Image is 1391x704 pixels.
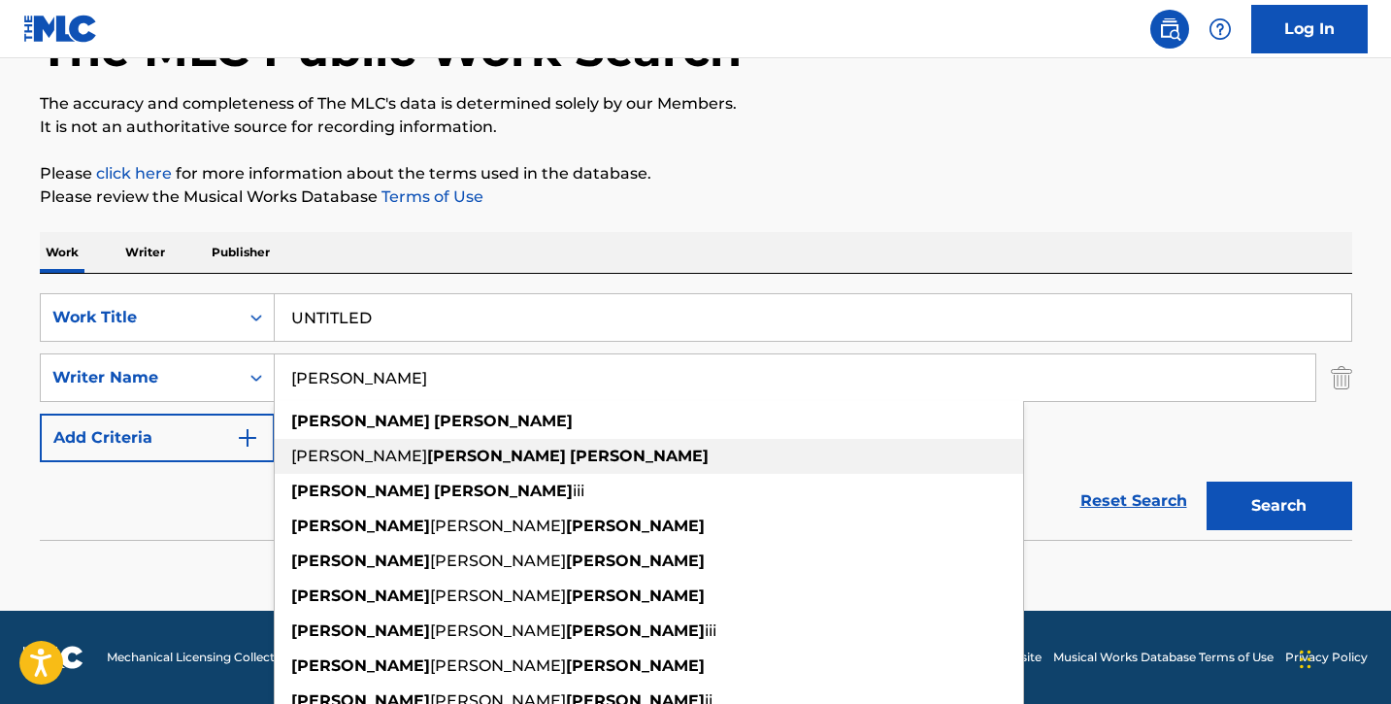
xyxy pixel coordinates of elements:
[1294,611,1391,704] iframe: Chat Widget
[434,482,573,500] strong: [PERSON_NAME]
[566,587,705,605] strong: [PERSON_NAME]
[96,164,172,183] a: click here
[566,517,705,535] strong: [PERSON_NAME]
[52,366,227,389] div: Writer Name
[1331,353,1352,402] img: Delete Criterion
[430,587,566,605] span: [PERSON_NAME]
[119,232,171,273] p: Writer
[430,552,566,570] span: [PERSON_NAME]
[40,92,1352,116] p: The accuracy and completeness of The MLC's data is determined solely by our Members.
[23,646,83,669] img: logo
[23,15,98,43] img: MLC Logo
[40,232,84,273] p: Work
[573,482,584,500] span: iii
[1201,10,1240,49] div: Help
[705,621,716,640] span: iii
[40,293,1352,540] form: Search Form
[236,426,259,450] img: 9d2ae6d4665cec9f34b9.svg
[1300,630,1311,688] div: Drag
[40,116,1352,139] p: It is not an authoritative source for recording information.
[206,232,276,273] p: Publisher
[1207,482,1352,530] button: Search
[430,621,566,640] span: [PERSON_NAME]
[107,649,332,666] span: Mechanical Licensing Collective © 2025
[291,482,430,500] strong: [PERSON_NAME]
[427,447,566,465] strong: [PERSON_NAME]
[291,447,427,465] span: [PERSON_NAME]
[1150,10,1189,49] a: Public Search
[1285,649,1368,666] a: Privacy Policy
[1158,17,1181,41] img: search
[291,412,430,430] strong: [PERSON_NAME]
[291,517,430,535] strong: [PERSON_NAME]
[1053,649,1274,666] a: Musical Works Database Terms of Use
[1209,17,1232,41] img: help
[430,517,566,535] span: [PERSON_NAME]
[40,162,1352,185] p: Please for more information about the terms used in the database.
[291,587,430,605] strong: [PERSON_NAME]
[291,621,430,640] strong: [PERSON_NAME]
[40,185,1352,209] p: Please review the Musical Works Database
[291,552,430,570] strong: [PERSON_NAME]
[434,412,573,430] strong: [PERSON_NAME]
[566,656,705,675] strong: [PERSON_NAME]
[1071,480,1197,522] a: Reset Search
[40,414,275,462] button: Add Criteria
[430,656,566,675] span: [PERSON_NAME]
[52,306,227,329] div: Work Title
[378,187,483,206] a: Terms of Use
[570,447,709,465] strong: [PERSON_NAME]
[1251,5,1368,53] a: Log In
[566,552,705,570] strong: [PERSON_NAME]
[566,621,705,640] strong: [PERSON_NAME]
[291,656,430,675] strong: [PERSON_NAME]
